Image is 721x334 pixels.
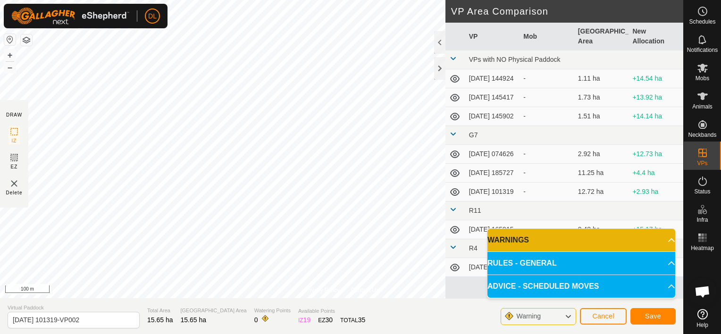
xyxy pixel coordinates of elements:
div: - [523,225,570,234]
div: - [523,92,570,102]
span: WARNINGS [487,234,529,246]
span: Warning [516,312,541,320]
span: VPs with NO Physical Paddock [469,56,561,63]
td: 11.25 ha [574,164,629,183]
span: Virtual Paddock [8,304,140,312]
td: [DATE] 165915 [465,220,520,239]
span: Cancel [592,312,614,320]
p-accordion-header: WARNINGS [487,229,675,251]
td: 1.73 ha [574,88,629,107]
td: 12.72 ha [574,183,629,201]
span: RULES - GENERAL [487,258,557,269]
span: Notifications [687,47,718,53]
div: - [523,168,570,178]
span: Animals [692,104,713,109]
span: VPs [697,160,707,166]
button: Save [630,308,676,325]
td: 2.92 ha [574,145,629,164]
span: DL [148,11,157,21]
div: IZ [298,315,310,325]
button: Reset Map [4,34,16,45]
p-accordion-header: RULES - GENERAL [487,252,675,275]
a: Contact Us [351,286,379,294]
td: [DATE] 143723 [465,258,520,277]
th: VP [465,23,520,50]
button: + [4,50,16,61]
div: - [523,111,570,121]
p-accordion-header: ADVICE - SCHEDULED MOVES [487,275,675,298]
span: G7 [469,131,478,139]
span: 30 [326,316,333,324]
img: Gallagher Logo [11,8,129,25]
td: +15.17 ha [629,220,683,239]
img: VP [8,178,20,189]
span: 35 [358,316,366,324]
span: Neckbands [688,132,716,138]
span: Mobs [696,75,709,81]
h2: VP Area Comparison [451,6,683,17]
button: Cancel [580,308,627,325]
span: Delete [6,189,23,196]
td: 0.48 ha [574,220,629,239]
span: Heatmap [691,245,714,251]
span: Help [696,322,708,328]
div: - [523,149,570,159]
td: 1.51 ha [574,107,629,126]
td: +2.93 ha [629,183,683,201]
td: +14.14 ha [629,107,683,126]
td: +14.54 ha [629,69,683,88]
td: +4.4 ha [629,164,683,183]
span: Infra [696,217,708,223]
span: IZ [12,137,17,144]
td: [DATE] 145417 [465,88,520,107]
td: [DATE] 144924 [465,69,520,88]
span: [GEOGRAPHIC_DATA] Area [181,307,247,315]
td: [DATE] 101319 [465,183,520,201]
span: 15.65 ha [147,316,173,324]
div: - [523,74,570,83]
td: [DATE] 185727 [465,164,520,183]
button: Map Layers [21,34,32,46]
td: [DATE] 074626 [465,145,520,164]
span: 0 [254,316,258,324]
th: Mob [520,23,574,50]
span: Watering Points [254,307,291,315]
span: 19 [303,316,311,324]
span: R11 [469,207,481,214]
span: 15.65 ha [181,316,207,324]
div: EZ [318,315,333,325]
td: +13.92 ha [629,88,683,107]
th: [GEOGRAPHIC_DATA] Area [574,23,629,50]
span: Status [694,189,710,194]
div: DRAW [6,111,22,118]
td: [DATE] 145902 [465,107,520,126]
span: R4 [469,244,478,252]
td: 1.11 ha [574,69,629,88]
div: TOTAL [340,315,365,325]
td: +12.73 ha [629,145,683,164]
span: ADVICE - SCHEDULED MOVES [487,281,599,292]
span: EZ [11,163,18,170]
a: Help [684,305,721,332]
a: Privacy Policy [304,286,340,294]
div: Open chat [688,277,717,306]
button: – [4,62,16,73]
div: - [523,187,570,197]
span: Save [645,312,661,320]
span: Available Points [298,307,365,315]
span: Schedules [689,19,715,25]
span: Total Area [147,307,173,315]
th: New Allocation [629,23,683,50]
